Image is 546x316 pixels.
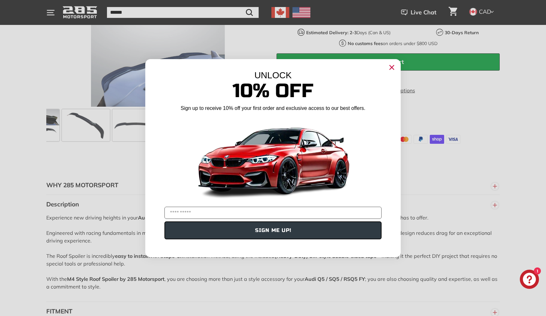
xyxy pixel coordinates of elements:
[254,70,292,80] span: UNLOCK
[164,207,382,219] input: YOUR EMAIL
[387,62,397,73] button: Close dialog
[518,270,541,290] inbox-online-store-chat: Shopify online store chat
[181,105,365,111] span: Sign up to receive 10% off your first order and exclusive access to our best offers.
[232,79,314,103] span: 10% Off
[193,114,353,204] img: Banner showing BMW 4 Series Body kit
[164,221,382,239] button: SIGN ME UP!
